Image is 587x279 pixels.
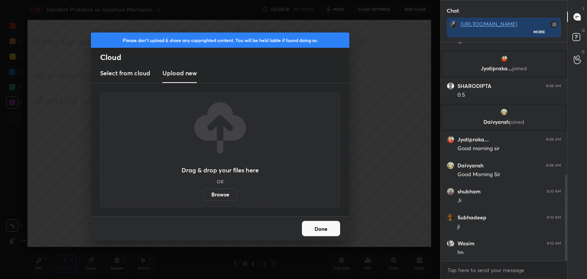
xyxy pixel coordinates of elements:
[547,241,561,246] div: 8:10 AM
[100,68,150,78] h3: Select from cloud
[457,83,491,89] h6: SHARODIPTA
[441,0,465,21] p: Chat
[509,118,524,125] span: joined
[546,163,561,168] div: 8:08 AM
[457,223,561,230] div: ji
[302,221,340,236] button: Done
[450,21,457,28] img: d89acffa0b7b45d28d6908ca2ce42307.jpg
[457,214,486,221] h6: Subhadeep
[457,188,481,195] h6: shubham
[457,171,561,178] div: Good Morning Sir
[533,29,545,34] div: More
[500,108,508,116] img: e2263661c0e24aa6bffd30a737da932d.jpg
[547,215,561,220] div: 8:10 AM
[217,179,224,184] h5: OR
[457,249,561,256] div: hn
[91,32,349,48] div: Please don't upload & share any copyrighted content. You will be held liable if found doing so.
[582,28,585,33] p: D
[500,55,508,62] img: 922e095d8a794c9fa4068583d59d0993.jpg
[457,197,561,204] div: Ji
[582,49,585,55] p: G
[441,42,567,261] div: grid
[512,65,527,72] span: joined
[447,214,454,221] img: 0414b6a984d341819a0b47471d4edfa0.jpg
[162,68,197,78] h3: Upload new
[447,240,454,247] img: 3
[546,137,561,142] div: 8:08 AM
[546,84,561,88] div: 8:08 AM
[457,91,561,99] div: 0.5
[447,119,561,125] p: Daivyansh
[447,162,454,169] img: e2263661c0e24aa6bffd30a737da932d.jpg
[457,162,483,169] h6: Daivyansh
[461,20,517,28] a: [URL][DOMAIN_NAME]
[100,52,349,62] h2: Cloud
[447,65,561,71] p: Jyotipraka...
[447,188,454,195] img: 94a924f8f164472f8e3fad83bd7266b9.jpg
[457,240,475,247] h6: Wasim
[582,6,585,12] p: T
[182,167,259,173] h3: Drag & drop your files here
[457,136,489,143] h6: Jyotipraka...
[547,189,561,194] div: 8:10 AM
[447,136,454,143] img: 922e095d8a794c9fa4068583d59d0993.jpg
[457,145,561,152] div: Good morning sir
[447,82,454,90] img: default.png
